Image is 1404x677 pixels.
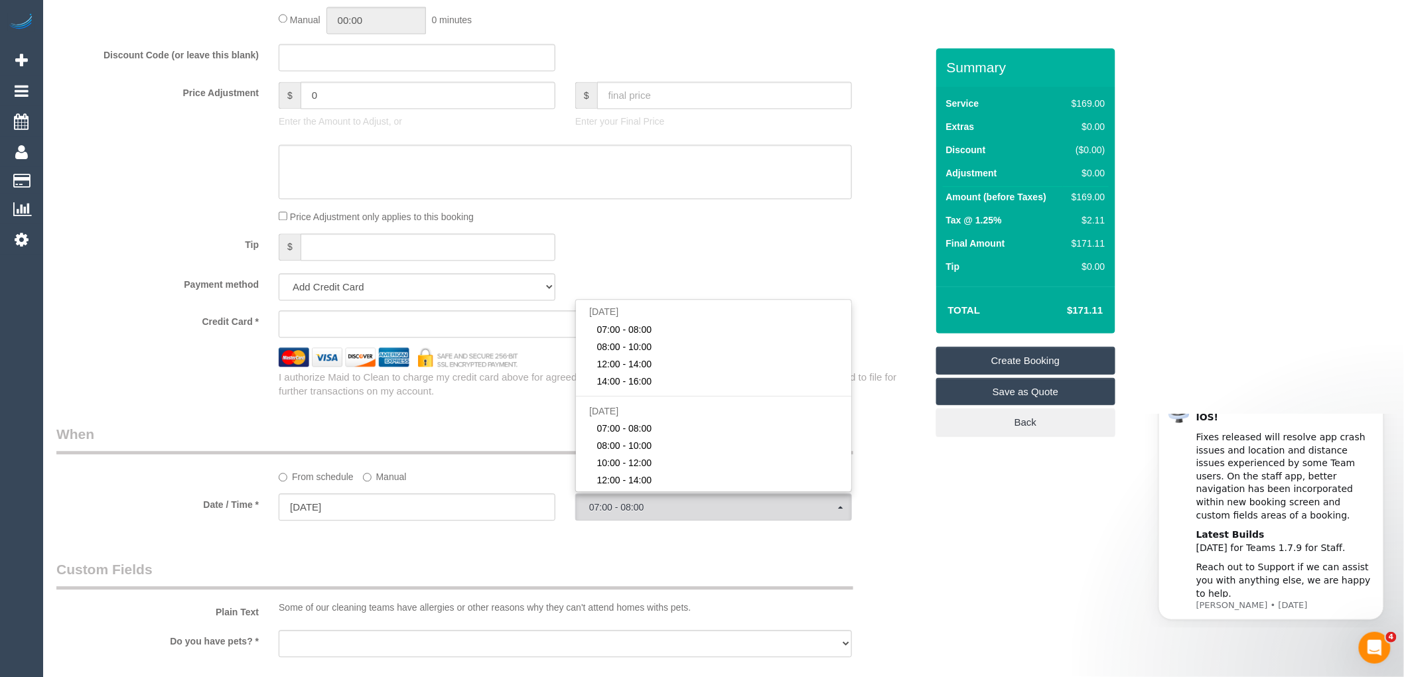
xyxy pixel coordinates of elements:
label: Adjustment [946,166,997,180]
iframe: Secure card payment input frame [290,318,692,330]
img: credit cards [269,347,528,367]
span: 14:00 - 16:00 [597,375,652,388]
span: Manual [290,14,320,25]
a: Create Booking [936,347,1115,375]
a: Save as Quote [936,378,1115,406]
button: 07:00 - 08:00 [575,493,852,521]
div: [DATE] for Teams 1.7.9 for Staff. [58,115,236,141]
span: [DATE] [589,306,618,317]
label: Plain Text [46,601,269,619]
span: 08:00 - 10:00 [597,340,652,353]
p: Message from Ellie, sent 1w ago [58,186,236,198]
input: final price [597,82,852,109]
label: Extras [946,120,975,133]
label: Tip [46,233,269,251]
label: Tip [946,260,960,273]
legend: Custom Fields [56,560,853,589]
label: Discount Code (or leave this blank) [46,44,269,62]
h3: Summary [947,60,1109,75]
label: Discount [946,143,986,156]
span: [DATE] [589,406,618,416]
span: 10:00 - 12:00 [597,456,652,469]
div: Reach out to Support if we can assist you with anything else, we are happy to help. [58,147,236,186]
div: Fixes released will resolve app crash issues and location and distance issues experienced by some... [58,17,236,108]
span: Price Adjustment only applies to this booking [290,212,474,222]
div: $0.00 [1066,120,1105,133]
input: From schedule [279,473,287,481]
span: 07:00 - 08:00 [597,323,652,336]
span: I understand that my information will be saved to file for further transactions on my account. [279,371,896,397]
div: $171.11 [1066,237,1105,250]
span: 4 [1386,632,1397,643]
span: $ [575,82,597,109]
label: Amount (before Taxes) [946,190,1046,204]
label: Final Amount [946,237,1005,250]
h4: $171.11 [1027,305,1103,316]
b: Latest Builds [58,115,126,126]
strong: Total [948,304,981,316]
div: $169.00 [1066,190,1105,204]
div: ($0.00) [1066,143,1105,156]
legend: When [56,424,853,454]
p: Enter your Final Price [575,115,852,128]
span: 12:00 - 14:00 [597,473,652,487]
iframe: Intercom live chat [1359,632,1391,664]
span: $ [279,233,301,261]
label: Payment method [46,273,269,291]
p: Some of our cleaning teams have allergies or other reasons why they can't attend homes withs pets. [279,601,852,614]
div: $0.00 [1066,166,1105,180]
label: Tax @ 1.25% [946,214,1002,227]
p: Enter the Amount to Adjust, or [279,115,555,128]
label: From schedule [279,465,354,483]
label: Credit Card * [46,310,269,328]
input: DD/MM/YYYY [279,493,555,521]
iframe: Intercom notifications message [1139,414,1404,628]
label: Price Adjustment [46,82,269,99]
div: $169.00 [1066,97,1105,110]
label: Do you have pets? * [46,630,269,648]
span: 07:00 - 08:00 [589,502,838,513]
span: 08:00 - 10:00 [597,439,652,452]
label: Date / Time * [46,493,269,511]
img: Automaid Logo [8,13,35,32]
div: $0.00 [1066,260,1105,273]
span: 07:00 - 08:00 [597,422,652,435]
label: Service [946,97,979,110]
a: Back [936,408,1115,436]
label: Manual [363,465,407,483]
input: Manual [363,473,372,481]
span: 12:00 - 14:00 [597,357,652,371]
span: $ [279,82,301,109]
div: $2.11 [1066,214,1105,227]
span: 0 minutes [432,14,472,25]
div: I authorize Maid to Clean to charge my credit card above for agreed upon purchases. [269,370,936,399]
